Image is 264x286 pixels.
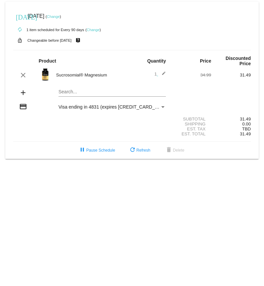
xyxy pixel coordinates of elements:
[171,121,211,126] div: Shipping
[86,28,101,32] small: ( )
[171,117,211,121] div: Subtotal
[160,144,190,156] button: Delete
[171,131,211,136] div: Est. Total
[78,148,115,153] span: Pause Schedule
[74,36,82,45] mat-icon: live_help
[158,71,166,79] mat-icon: edit
[200,58,211,64] strong: Price
[27,38,72,42] small: Changeable before [DATE]
[240,131,251,136] span: 31.49
[16,13,24,21] mat-icon: [DATE]
[87,28,99,32] a: Change
[58,89,166,95] input: Search...
[211,117,251,121] div: 31.49
[171,126,211,131] div: Est. Tax
[39,68,52,81] img: magnesium-carousel-1.png
[58,104,166,110] mat-select: Payment Method
[53,72,132,77] div: Sucrosomial® Magnesium
[165,146,173,154] mat-icon: delete
[58,104,169,110] span: Visa ending in 4831 (expires [CREDIT_CARD_DATA])
[123,144,156,156] button: Refresh
[39,58,56,64] strong: Product
[147,58,166,64] strong: Quantity
[19,89,27,97] mat-icon: add
[16,26,24,34] mat-icon: autorenew
[16,36,24,45] mat-icon: lock_open
[226,56,251,66] strong: Discounted Price
[129,146,136,154] mat-icon: refresh
[46,15,61,19] small: ( )
[211,72,251,77] div: 31.49
[13,28,84,32] small: 1 item scheduled for Every 90 days
[242,121,251,126] span: 0.00
[129,148,150,153] span: Refresh
[73,144,120,156] button: Pause Schedule
[78,146,86,154] mat-icon: pause
[154,71,166,76] span: 1
[171,72,211,77] div: 34.99
[242,126,251,131] span: TBD
[19,103,27,111] mat-icon: credit_card
[47,15,60,19] a: Change
[19,71,27,79] mat-icon: clear
[165,148,184,153] span: Delete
